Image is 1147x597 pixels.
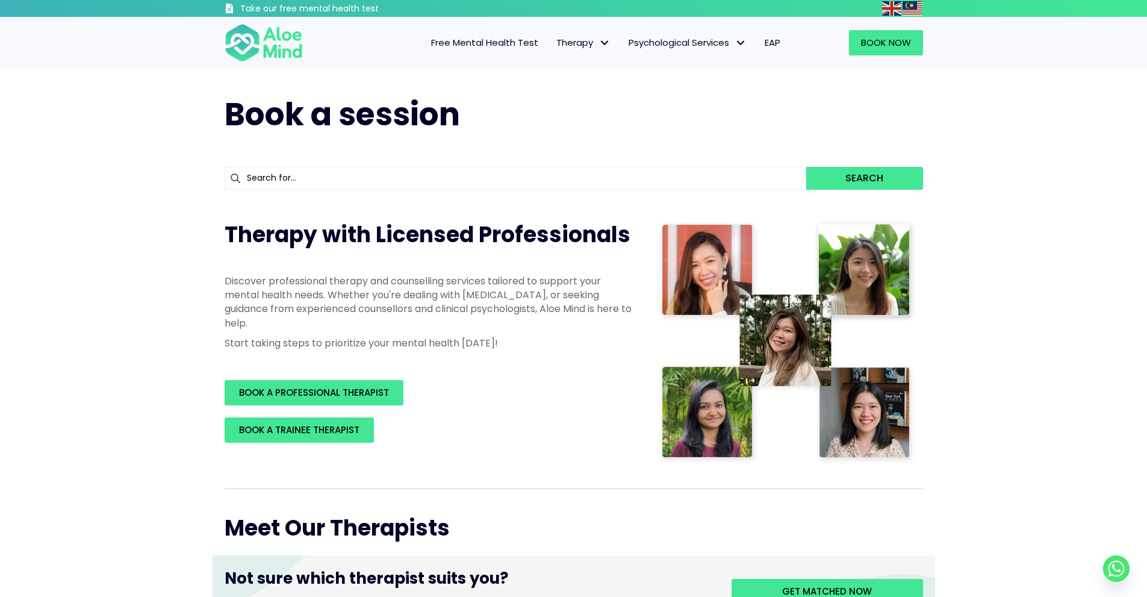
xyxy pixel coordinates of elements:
nav: Menu [319,30,789,55]
span: EAP [765,36,780,49]
a: English [882,1,903,15]
input: Search for... [225,167,807,190]
p: Discover professional therapy and counselling services tailored to support your mental health nee... [225,274,634,330]
span: Book a session [225,92,460,136]
span: Free Mental Health Test [431,36,538,49]
a: Free Mental Health Test [422,30,547,55]
a: Book Now [849,30,923,55]
span: Book Now [861,36,911,49]
span: BOOK A PROFESSIONAL THERAPIST [239,386,389,399]
span: Therapy with Licensed Professionals [225,219,630,250]
a: Malay [903,1,923,15]
span: Therapy [556,36,611,49]
h3: Take our free mental health test [240,3,443,15]
a: Psychological ServicesPsychological Services: submenu [620,30,756,55]
img: Therapist collage [658,220,916,464]
span: Meet Our Therapists [225,513,450,543]
a: Whatsapp [1103,555,1130,582]
span: Psychological Services [629,36,747,49]
img: Aloe mind Logo [225,23,303,63]
a: BOOK A PROFESSIONAL THERAPIST [225,380,403,405]
a: EAP [756,30,789,55]
a: BOOK A TRAINEE THERAPIST [225,417,374,443]
span: Therapy: submenu [596,34,614,52]
a: TherapyTherapy: submenu [547,30,620,55]
span: Psychological Services: submenu [732,34,750,52]
button: Search [806,167,922,190]
span: BOOK A TRAINEE THERAPIST [239,424,359,436]
a: Take our free mental health test [225,3,443,17]
img: en [882,1,901,16]
h3: Not sure which therapist suits you? [225,567,713,595]
img: ms [903,1,922,16]
p: Start taking steps to prioritize your mental health [DATE]! [225,336,634,350]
